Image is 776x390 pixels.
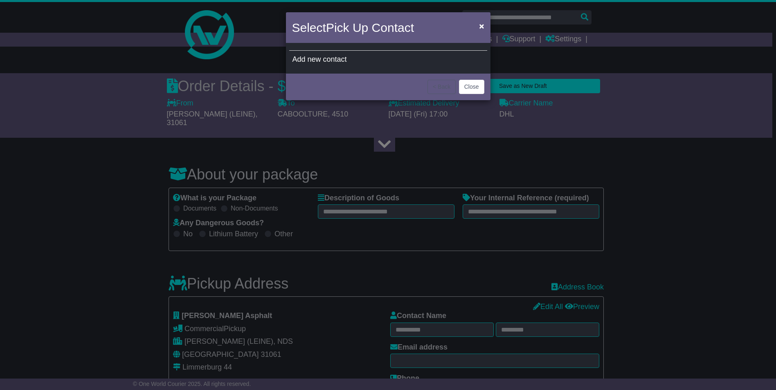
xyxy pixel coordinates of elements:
span: × [479,21,484,31]
h4: Select [292,18,414,37]
span: Add new contact [292,55,347,63]
span: Contact [372,21,414,34]
button: < Back [427,80,456,94]
button: Close [475,18,488,34]
span: Pick Up [326,21,368,34]
button: Close [459,80,484,94]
